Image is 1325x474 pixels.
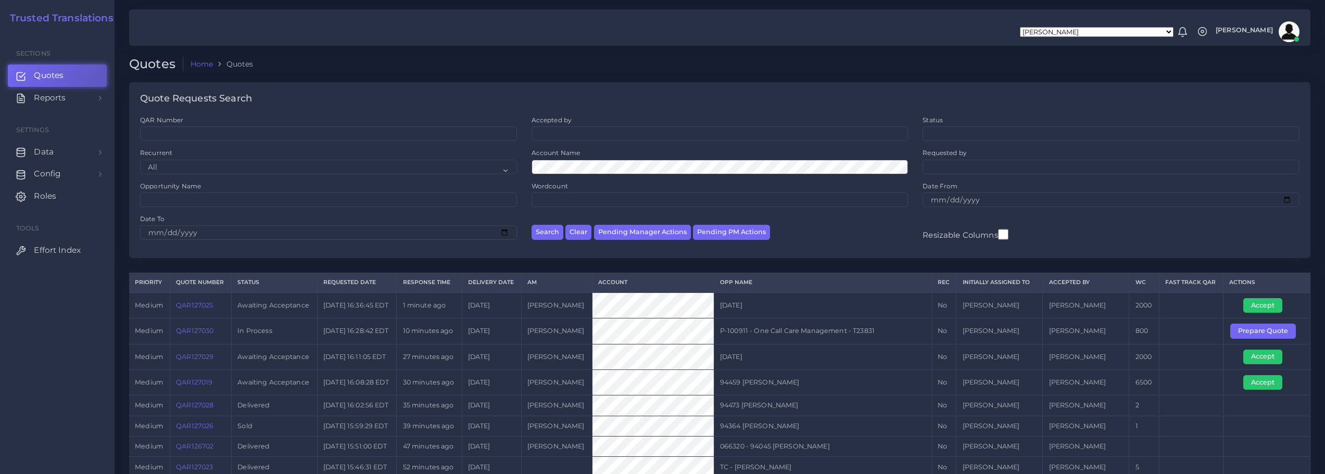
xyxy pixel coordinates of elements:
[521,344,592,369] td: [PERSON_NAME]
[1216,27,1273,34] span: [PERSON_NAME]
[521,318,592,344] td: [PERSON_NAME]
[1129,273,1159,292] th: WC
[714,416,931,436] td: 94364 [PERSON_NAME]
[714,344,931,369] td: [DATE]
[140,182,201,190] label: Opportunity Name
[317,369,397,395] td: [DATE] 16:08:28 EDT
[462,318,521,344] td: [DATE]
[129,57,183,72] h2: Quotes
[232,437,318,457] td: Delivered
[8,141,107,163] a: Data
[714,369,931,395] td: 94459 [PERSON_NAME]
[34,245,81,256] span: Effort Index
[34,70,64,81] span: Quotes
[176,378,212,386] a: QAR127019
[462,273,521,292] th: Delivery Date
[135,327,163,335] span: medium
[34,146,54,158] span: Data
[140,214,165,223] label: Date To
[1043,292,1129,318] td: [PERSON_NAME]
[191,59,213,69] a: Home
[1243,352,1290,360] a: Accept
[34,92,66,104] span: Reports
[317,292,397,318] td: [DATE] 16:36:45 EDT
[1043,395,1129,416] td: [PERSON_NAME]
[462,292,521,318] td: [DATE]
[135,353,163,361] span: medium
[931,292,956,318] td: No
[317,395,397,416] td: [DATE] 16:02:56 EDT
[693,225,770,240] button: Pending PM Actions
[397,437,462,457] td: 47 minutes ago
[135,401,163,409] span: medium
[8,239,107,261] a: Effort Index
[176,327,213,335] a: QAR127030
[1230,327,1303,335] a: Prepare Quote
[931,273,956,292] th: REC
[3,12,113,24] h2: Trusted Translations
[521,416,592,436] td: [PERSON_NAME]
[1043,437,1129,457] td: [PERSON_NAME]
[923,116,943,124] label: Status
[521,437,592,457] td: [PERSON_NAME]
[1129,416,1159,436] td: 1
[1279,21,1299,42] img: avatar
[1159,273,1223,292] th: Fast Track QAR
[1129,318,1159,344] td: 800
[714,395,931,416] td: 94473 [PERSON_NAME]
[140,148,172,157] label: Recurrent
[8,65,107,86] a: Quotes
[1223,273,1310,292] th: Actions
[1230,324,1296,338] button: Prepare Quote
[232,344,318,369] td: Awaiting Acceptance
[956,369,1043,395] td: [PERSON_NAME]
[397,369,462,395] td: 30 minutes ago
[8,87,107,109] a: Reports
[931,318,956,344] td: No
[317,416,397,436] td: [DATE] 15:59:29 EDT
[140,116,183,124] label: QAR Number
[956,395,1043,416] td: [PERSON_NAME]
[1129,292,1159,318] td: 2000
[532,182,568,190] label: Wordcount
[714,318,931,344] td: P-100911 - One Call Care Management - T23831
[565,225,591,240] button: Clear
[397,318,462,344] td: 10 minutes ago
[931,437,956,457] td: No
[931,344,956,369] td: No
[232,369,318,395] td: Awaiting Acceptance
[1243,350,1282,364] button: Accept
[232,273,318,292] th: Status
[34,190,56,202] span: Roles
[317,437,397,457] td: [DATE] 15:51:00 EDT
[135,463,163,471] span: medium
[397,273,462,292] th: Response Time
[232,395,318,416] td: Delivered
[8,185,107,207] a: Roles
[1129,395,1159,416] td: 2
[176,353,213,361] a: QAR127029
[714,273,931,292] th: Opp Name
[521,395,592,416] td: [PERSON_NAME]
[213,59,253,69] li: Quotes
[714,437,931,457] td: 066320 - 94045 [PERSON_NAME]
[1243,375,1282,390] button: Accept
[232,416,318,436] td: Sold
[931,369,956,395] td: No
[1129,369,1159,395] td: 6500
[16,49,51,57] span: Sections
[931,416,956,436] td: No
[317,273,397,292] th: Requested Date
[135,422,163,430] span: medium
[956,273,1043,292] th: Initially Assigned to
[956,437,1043,457] td: [PERSON_NAME]
[1043,344,1129,369] td: [PERSON_NAME]
[176,422,213,430] a: QAR127026
[462,416,521,436] td: [DATE]
[176,463,213,471] a: QAR127023
[532,225,563,240] button: Search
[397,416,462,436] td: 39 minutes ago
[956,416,1043,436] td: [PERSON_NAME]
[232,292,318,318] td: Awaiting Acceptance
[462,369,521,395] td: [DATE]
